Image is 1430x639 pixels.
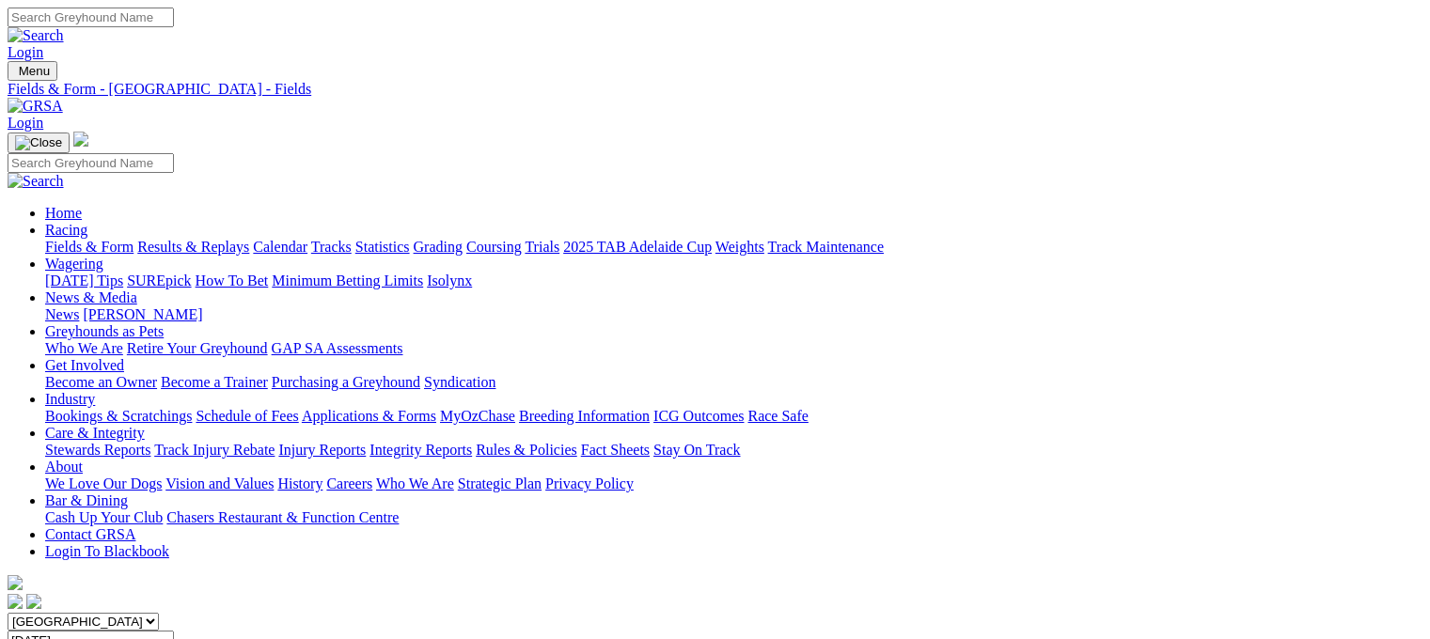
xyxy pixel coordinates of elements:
[45,239,134,255] a: Fields & Form
[45,391,95,407] a: Industry
[73,132,88,147] img: logo-grsa-white.png
[768,239,884,255] a: Track Maintenance
[45,306,79,322] a: News
[45,374,157,390] a: Become an Owner
[19,64,50,78] span: Menu
[45,509,163,525] a: Cash Up Your Club
[272,374,420,390] a: Purchasing a Greyhound
[45,543,169,559] a: Login To Blackbook
[8,81,1422,98] a: Fields & Form - [GEOGRAPHIC_DATA] - Fields
[45,475,162,491] a: We Love Our Dogs
[581,442,650,458] a: Fact Sheets
[15,135,62,150] img: Close
[8,132,70,153] button: Toggle navigation
[45,340,123,356] a: Who We Are
[424,374,495,390] a: Syndication
[196,273,269,288] a: How To Bet
[45,273,1422,289] div: Wagering
[8,153,174,173] input: Search
[653,442,740,458] a: Stay On Track
[45,222,87,238] a: Racing
[253,239,307,255] a: Calendar
[45,357,124,373] a: Get Involved
[519,408,650,424] a: Breeding Information
[747,408,808,424] a: Race Safe
[45,239,1422,256] div: Racing
[45,526,135,542] a: Contact GRSA
[45,340,1422,357] div: Greyhounds as Pets
[653,408,744,424] a: ICG Outcomes
[45,492,128,508] a: Bar & Dining
[427,273,472,288] a: Isolynx
[355,239,410,255] a: Statistics
[272,273,423,288] a: Minimum Betting Limits
[272,340,403,356] a: GAP SA Assessments
[8,8,174,27] input: Search
[45,306,1422,323] div: News & Media
[165,475,274,491] a: Vision and Values
[563,239,712,255] a: 2025 TAB Adelaide Cup
[26,594,41,609] img: twitter.svg
[45,256,103,272] a: Wagering
[8,98,63,115] img: GRSA
[127,273,191,288] a: SUREpick
[45,475,1422,492] div: About
[715,239,764,255] a: Weights
[137,239,249,255] a: Results & Replays
[127,340,268,356] a: Retire Your Greyhound
[8,27,64,44] img: Search
[45,374,1422,391] div: Get Involved
[302,408,436,424] a: Applications & Forms
[8,594,23,609] img: facebook.svg
[8,44,43,60] a: Login
[376,475,454,491] a: Who We Are
[476,442,577,458] a: Rules & Policies
[45,509,1422,526] div: Bar & Dining
[326,475,372,491] a: Careers
[414,239,463,255] a: Grading
[45,289,137,305] a: News & Media
[458,475,542,491] a: Strategic Plan
[466,239,522,255] a: Coursing
[8,61,57,81] button: Toggle navigation
[83,306,202,322] a: [PERSON_NAME]
[154,442,275,458] a: Track Injury Rebate
[166,509,399,525] a: Chasers Restaurant & Function Centre
[440,408,515,424] a: MyOzChase
[45,323,164,339] a: Greyhounds as Pets
[8,115,43,131] a: Login
[45,459,83,475] a: About
[45,442,1422,459] div: Care & Integrity
[369,442,472,458] a: Integrity Reports
[8,575,23,590] img: logo-grsa-white.png
[45,273,123,288] a: [DATE] Tips
[311,239,352,255] a: Tracks
[45,425,145,441] a: Care & Integrity
[525,239,559,255] a: Trials
[278,442,366,458] a: Injury Reports
[196,408,298,424] a: Schedule of Fees
[45,442,150,458] a: Stewards Reports
[45,205,82,221] a: Home
[45,408,192,424] a: Bookings & Scratchings
[545,475,634,491] a: Privacy Policy
[161,374,268,390] a: Become a Trainer
[8,173,64,190] img: Search
[45,408,1422,425] div: Industry
[277,475,322,491] a: History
